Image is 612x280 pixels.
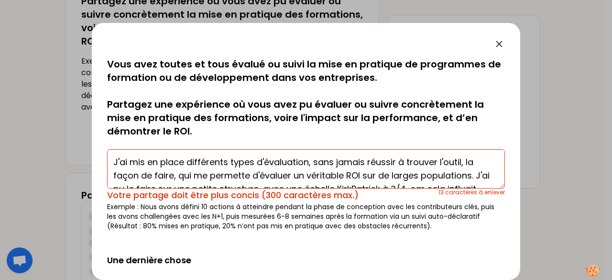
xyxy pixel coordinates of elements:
div: Votre partage doit être plus concis (300 caractères max.) [107,189,438,202]
p: Exemple : Nous avons défini 10 actions à atteindre pendant la phase de conception avec les contri... [107,202,505,231]
textarea: J'ai mis en place différents types d'évaluation, sans jamais réussir à trouver l'outil, la façon ... [107,149,505,189]
p: Vous avez toutes et tous évalué ou suivi la mise en pratique de programmes de formation ou de dév... [107,57,505,138]
h2: Une dernière chose [107,238,505,267]
div: 13 caractères à enlever [438,189,505,202]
